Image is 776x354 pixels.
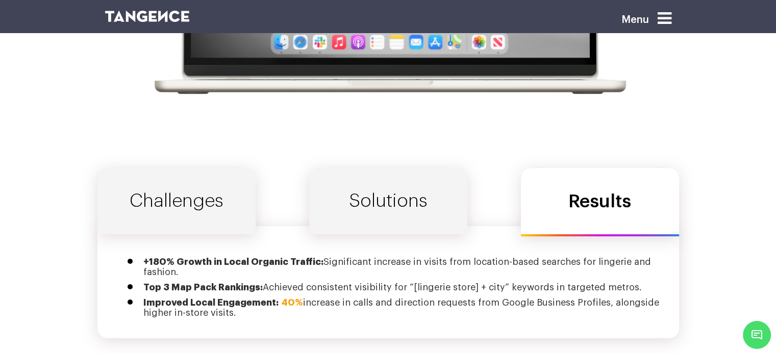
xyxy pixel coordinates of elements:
li: increase in calls and direction requests from Google Business Profiles, alongside higher in-store... [143,297,664,318]
img: logo SVG [105,11,190,22]
strong: Improved Local Engagement: [143,298,279,307]
strong: Top 3 Map Pack Rankings: [143,283,263,292]
strong: +180% Growth in Local Organic Traffic: [143,257,323,266]
span: 40% [281,298,303,307]
span: Chat Widget [743,321,771,349]
a: Results [521,168,679,236]
a: Solutions [309,168,467,234]
li: Significant increase in visits from location-based searches for lingerie and fashion. [143,257,664,277]
a: Challenges [97,168,256,234]
li: Achieved consistent visibility for “[lingerie store] + city” keywords in targeted metros. [143,282,664,292]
